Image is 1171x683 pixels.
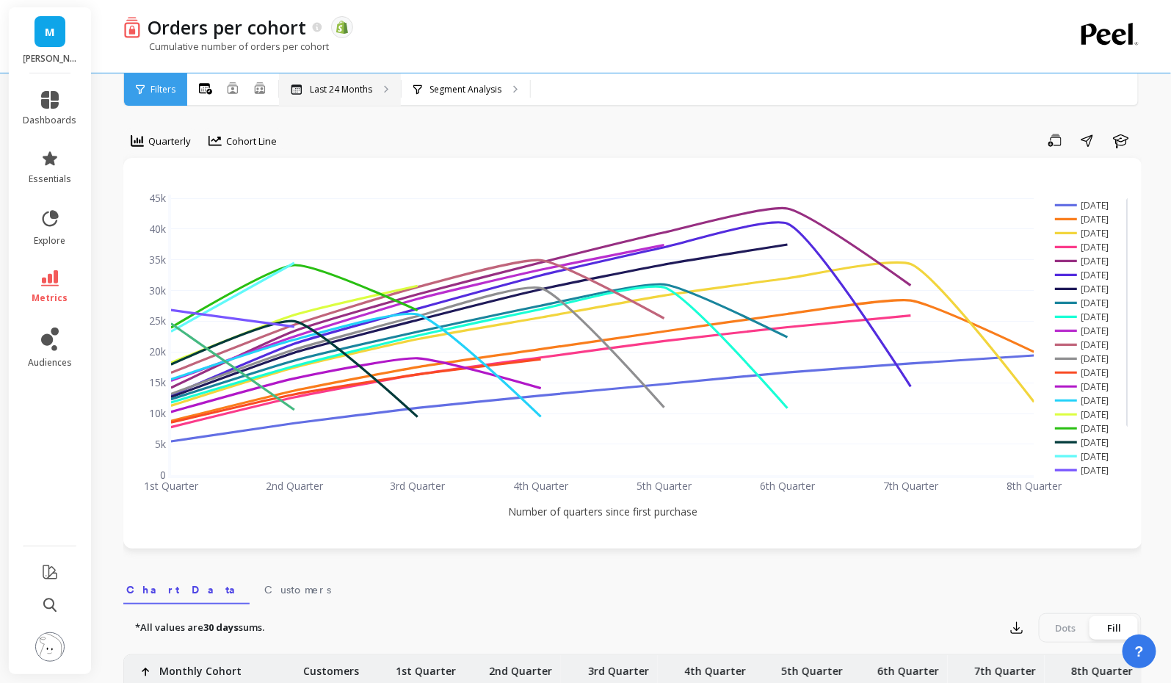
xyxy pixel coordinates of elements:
[123,571,1142,604] nav: Tabs
[974,655,1036,679] p: 7th Quarter
[1071,655,1133,679] p: 8th Quarter
[159,655,242,679] p: Monthly Cohort
[310,84,372,95] p: Last 24 Months
[264,582,331,597] span: Customers
[135,621,264,635] p: *All values are sums.
[35,235,66,247] span: explore
[336,21,349,34] img: api.shopify.svg
[126,582,247,597] span: Chart Data
[877,655,939,679] p: 6th Quarter
[148,134,191,148] span: Quarterly
[148,15,307,40] p: Orders per cohort
[28,357,72,369] span: audiences
[1135,641,1144,662] span: ?
[32,292,68,304] span: metrics
[23,53,77,65] p: Martie
[588,655,649,679] p: 3rd Quarter
[45,24,55,40] span: M
[226,134,277,148] span: Cohort Line
[1042,616,1090,640] div: Dots
[781,655,843,679] p: 5th Quarter
[123,16,141,37] img: header icon
[684,655,746,679] p: 4th Quarter
[23,115,77,126] span: dashboards
[396,655,456,679] p: 1st Quarter
[1123,635,1156,668] button: ?
[489,655,552,679] p: 2nd Quarter
[35,632,65,662] img: profile picture
[151,84,175,95] span: Filters
[203,621,239,634] strong: 30 days
[123,40,329,53] p: Cumulative number of orders per cohort
[1090,616,1139,640] div: Fill
[429,84,501,95] p: Segment Analysis
[303,655,359,679] p: Customers
[29,173,71,185] span: essentials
